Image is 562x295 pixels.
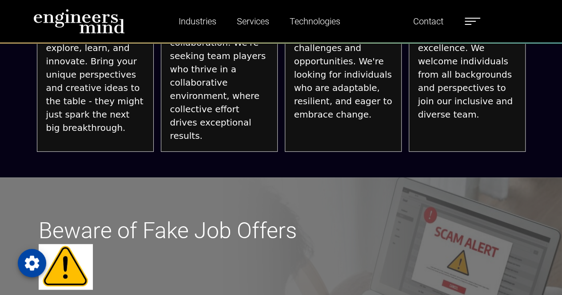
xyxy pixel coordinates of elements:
img: warning_sign [39,244,93,290]
img: logo [33,9,125,34]
span: The tech landscape is constantly evolving, presenting new challenges and opportunities. We're loo... [294,1,392,121]
span: We believe in the power of diversity to drive innovation and excellence. We welcome individuals f... [418,1,516,121]
a: Contact [410,11,447,31]
a: Industries [175,11,220,31]
span: We value curious minds that are always eager to explore, learn, and innovate. Bring your unique p... [46,1,144,134]
a: Technologies [286,11,344,31]
h1: Beware of Fake Job Offers [39,217,309,290]
a: Services [233,11,273,31]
